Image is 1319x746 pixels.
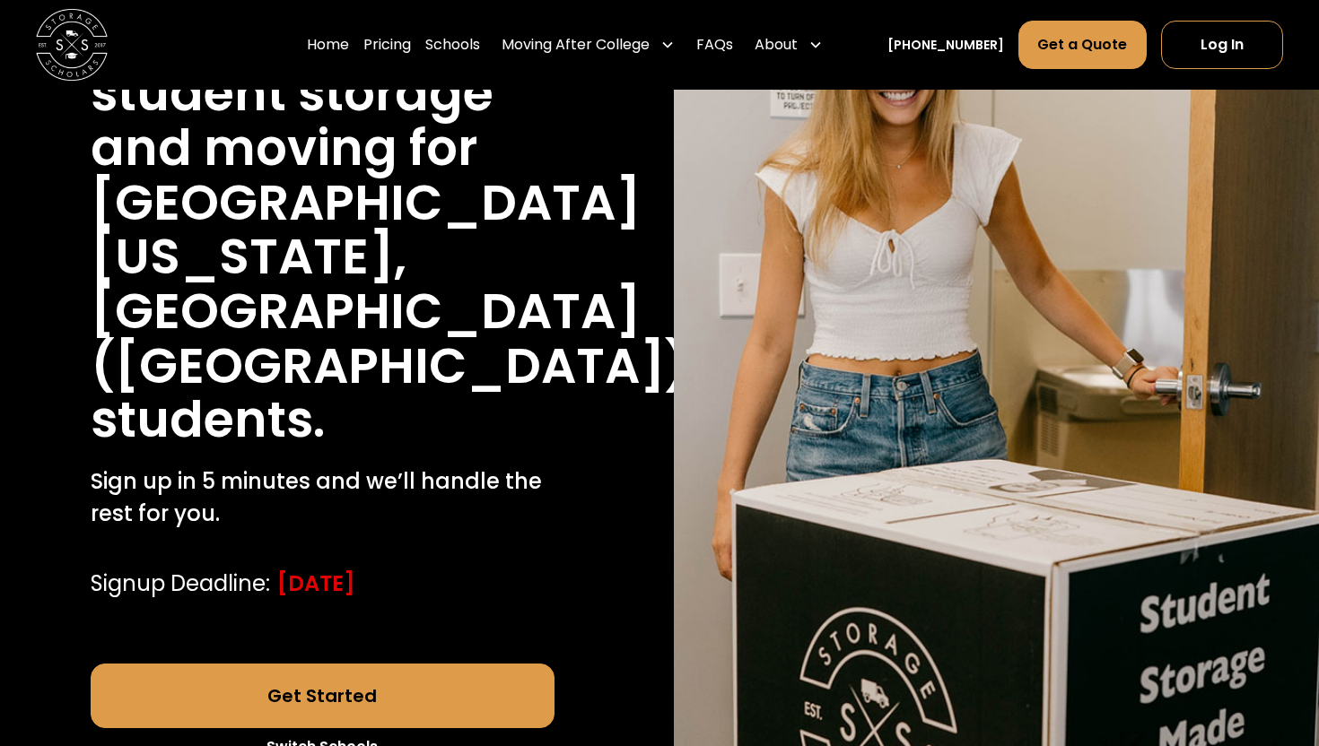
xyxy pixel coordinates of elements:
[1161,21,1283,69] a: Log In
[91,568,270,600] div: Signup Deadline:
[755,34,798,56] div: About
[307,20,349,70] a: Home
[363,20,411,70] a: Pricing
[696,20,733,70] a: FAQs
[502,34,650,56] div: Moving After College
[425,20,480,70] a: Schools
[1018,21,1146,69] a: Get a Quote
[91,176,689,394] h1: [GEOGRAPHIC_DATA][US_STATE], [GEOGRAPHIC_DATA] ([GEOGRAPHIC_DATA])
[36,9,108,81] a: home
[36,9,108,81] img: Storage Scholars main logo
[91,393,325,447] h1: students.
[91,13,555,176] h1: Stress free student storage and moving for
[91,465,555,530] p: Sign up in 5 minutes and we’ll handle the rest for you.
[887,36,1004,55] a: [PHONE_NUMBER]
[747,20,830,70] div: About
[91,664,555,728] a: Get Started
[277,568,355,600] div: [DATE]
[494,20,682,70] div: Moving After College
